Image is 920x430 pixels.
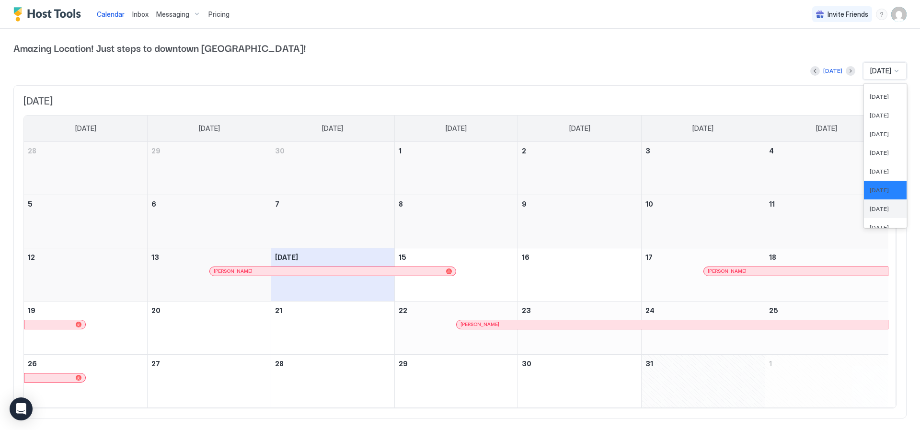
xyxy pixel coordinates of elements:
[828,10,868,19] span: Invite Friends
[271,142,394,160] a: September 30, 2025
[151,147,161,155] span: 29
[394,354,518,407] td: October 29, 2025
[446,124,467,133] span: [DATE]
[645,360,653,368] span: 31
[399,200,403,208] span: 8
[891,7,907,22] div: User profile
[271,142,394,195] td: September 30, 2025
[271,248,394,301] td: October 14, 2025
[642,301,765,354] td: October 24, 2025
[642,142,765,195] td: October 3, 2025
[518,302,641,319] a: October 23, 2025
[806,116,847,141] a: Saturday
[66,116,106,141] a: Sunday
[522,200,527,208] span: 9
[24,142,148,195] td: September 28, 2025
[518,195,642,248] td: October 9, 2025
[436,116,476,141] a: Wednesday
[518,248,641,266] a: October 16, 2025
[214,268,452,274] div: [PERSON_NAME]
[271,355,394,372] a: October 28, 2025
[569,124,590,133] span: [DATE]
[24,301,148,354] td: October 19, 2025
[765,301,888,354] td: October 25, 2025
[765,142,888,195] td: October 4, 2025
[642,302,765,319] a: October 24, 2025
[765,248,888,266] a: October 18, 2025
[395,195,518,213] a: October 8, 2025
[13,7,85,22] a: Host Tools Logo
[214,268,253,274] span: [PERSON_NAME]
[394,195,518,248] td: October 8, 2025
[645,253,653,261] span: 17
[28,306,35,314] span: 19
[24,355,147,372] a: October 26, 2025
[870,67,891,75] span: [DATE]
[23,95,897,107] span: [DATE]
[765,195,888,213] a: October 11, 2025
[394,142,518,195] td: October 1, 2025
[769,147,774,155] span: 4
[322,124,343,133] span: [DATE]
[769,200,775,208] span: 11
[765,248,888,301] td: October 18, 2025
[271,301,394,354] td: October 21, 2025
[518,354,642,407] td: October 30, 2025
[765,355,888,372] a: November 1, 2025
[394,301,518,354] td: October 22, 2025
[870,112,889,119] span: [DATE]
[271,354,394,407] td: October 28, 2025
[395,302,518,319] a: October 22, 2025
[271,195,394,213] a: October 7, 2025
[151,306,161,314] span: 20
[645,306,655,314] span: 24
[642,355,765,372] a: October 31, 2025
[148,142,271,195] td: September 29, 2025
[271,195,394,248] td: October 7, 2025
[395,248,518,266] a: October 15, 2025
[642,195,765,213] a: October 10, 2025
[24,195,148,248] td: October 5, 2025
[189,116,230,141] a: Monday
[870,149,889,156] span: [DATE]
[518,301,642,354] td: October 23, 2025
[395,355,518,372] a: October 29, 2025
[642,248,765,301] td: October 17, 2025
[10,397,33,420] div: Open Intercom Messenger
[24,195,147,213] a: October 5, 2025
[692,124,713,133] span: [DATE]
[460,321,884,327] div: [PERSON_NAME]
[13,40,907,55] span: Amazing Location! Just steps to downtown [GEOGRAPHIC_DATA]!
[97,9,125,19] a: Calendar
[399,360,408,368] span: 29
[708,268,747,274] span: [PERSON_NAME]
[275,253,298,261] span: [DATE]
[28,360,37,368] span: 26
[148,302,271,319] a: October 20, 2025
[148,195,271,213] a: October 6, 2025
[765,302,888,319] a: October 25, 2025
[870,186,889,194] span: [DATE]
[518,195,641,213] a: October 9, 2025
[518,355,641,372] a: October 30, 2025
[156,10,189,19] span: Messaging
[816,124,837,133] span: [DATE]
[708,268,884,274] div: [PERSON_NAME]
[642,195,765,248] td: October 10, 2025
[132,10,149,18] span: Inbox
[645,147,650,155] span: 3
[148,354,271,407] td: October 27, 2025
[271,302,394,319] a: October 21, 2025
[151,200,156,208] span: 6
[870,205,889,212] span: [DATE]
[522,253,529,261] span: 16
[642,248,765,266] a: October 17, 2025
[765,195,888,248] td: October 11, 2025
[399,306,407,314] span: 22
[645,200,653,208] span: 10
[683,116,723,141] a: Friday
[24,142,147,160] a: September 28, 2025
[148,355,271,372] a: October 27, 2025
[28,253,35,261] span: 12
